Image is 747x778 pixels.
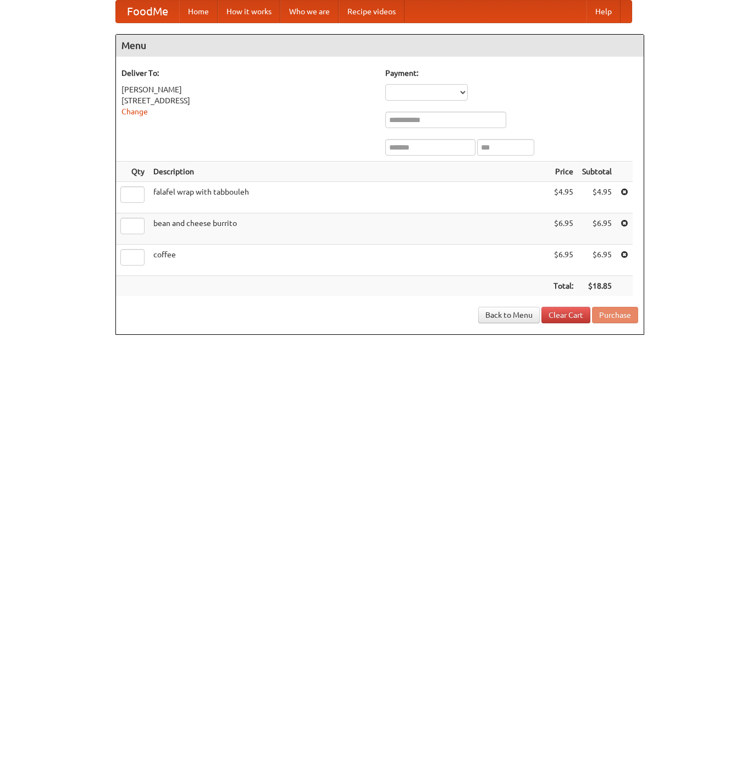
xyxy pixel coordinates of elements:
[578,245,616,276] td: $6.95
[578,182,616,213] td: $4.95
[149,162,549,182] th: Description
[121,107,148,116] a: Change
[578,162,616,182] th: Subtotal
[549,245,578,276] td: $6.95
[121,68,374,79] h5: Deliver To:
[549,213,578,245] td: $6.95
[578,213,616,245] td: $6.95
[549,162,578,182] th: Price
[179,1,218,23] a: Home
[541,307,590,323] a: Clear Cart
[549,182,578,213] td: $4.95
[149,213,549,245] td: bean and cheese burrito
[121,84,374,95] div: [PERSON_NAME]
[339,1,405,23] a: Recipe videos
[578,276,616,296] th: $18.85
[586,1,621,23] a: Help
[592,307,638,323] button: Purchase
[116,1,179,23] a: FoodMe
[478,307,540,323] a: Back to Menu
[149,182,549,213] td: falafel wrap with tabbouleh
[280,1,339,23] a: Who we are
[218,1,280,23] a: How it works
[116,35,644,57] h4: Menu
[149,245,549,276] td: coffee
[549,276,578,296] th: Total:
[121,95,374,106] div: [STREET_ADDRESS]
[116,162,149,182] th: Qty
[385,68,638,79] h5: Payment:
